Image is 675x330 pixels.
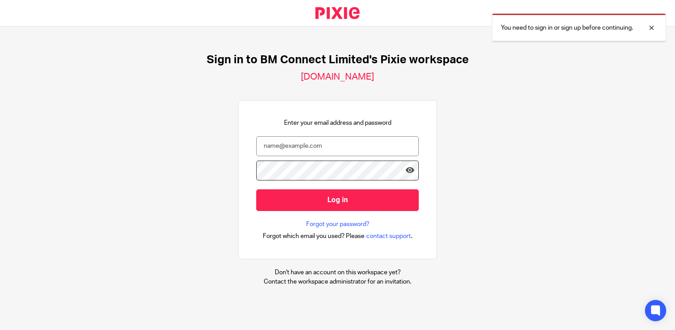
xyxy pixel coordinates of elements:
div: . [263,231,413,241]
input: Log in [256,189,419,211]
a: Forgot your password? [306,220,369,229]
p: Contact the workspace administrator for an invitation. [264,277,411,286]
p: Don't have an account on this workspace yet? [264,268,411,277]
p: You need to sign in or sign up before continuing. [501,23,633,32]
input: name@example.com [256,136,419,156]
h1: Sign in to BM Connect Limited's Pixie workspace [207,53,469,67]
span: contact support [366,232,411,241]
p: Enter your email address and password [284,119,391,127]
h2: [DOMAIN_NAME] [301,71,374,83]
span: Forgot which email you used? Please [263,232,364,241]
